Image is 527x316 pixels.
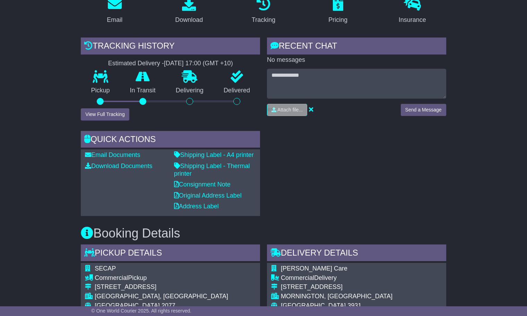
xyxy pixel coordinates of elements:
[267,38,446,56] div: RECENT CHAT
[85,163,152,169] a: Download Documents
[347,302,361,309] span: 3931
[281,265,347,272] span: [PERSON_NAME] Care
[214,87,260,94] p: Delivered
[164,60,233,67] div: [DATE] 17:00 (GMT +10)
[399,15,426,25] div: Insurance
[91,308,191,314] span: © One World Courier 2025. All rights reserved.
[281,283,392,291] div: [STREET_ADDRESS]
[107,15,122,25] div: Email
[281,293,392,300] div: MORNINGTON, [GEOGRAPHIC_DATA]
[95,274,128,281] span: Commercial
[95,274,228,282] div: Pickup
[252,15,275,25] div: Tracking
[95,293,228,300] div: [GEOGRAPHIC_DATA], [GEOGRAPHIC_DATA]
[328,15,347,25] div: Pricing
[81,226,446,240] h3: Booking Details
[81,87,120,94] p: Pickup
[267,56,446,64] p: No messages
[81,131,260,150] div: Quick Actions
[81,108,129,120] button: View Full Tracking
[401,104,446,116] button: Send a Message
[281,274,392,282] div: Delivery
[95,302,159,309] span: [GEOGRAPHIC_DATA]
[267,244,446,263] div: Delivery Details
[174,163,250,177] a: Shipping Label - Thermal printer
[174,181,231,188] a: Consignment Note
[175,15,203,25] div: Download
[174,151,254,158] a: Shipping Label - A4 printer
[81,38,260,56] div: Tracking history
[85,151,140,158] a: Email Documents
[120,87,165,94] p: In Transit
[281,274,314,281] span: Commercial
[95,265,116,272] span: SECAP
[162,302,175,309] span: 2077
[81,60,260,67] div: Estimated Delivery -
[281,302,346,309] span: [GEOGRAPHIC_DATA]
[166,87,214,94] p: Delivering
[95,283,228,291] div: [STREET_ADDRESS]
[81,244,260,263] div: Pickup Details
[174,203,219,210] a: Address Label
[174,192,242,199] a: Original Address Label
